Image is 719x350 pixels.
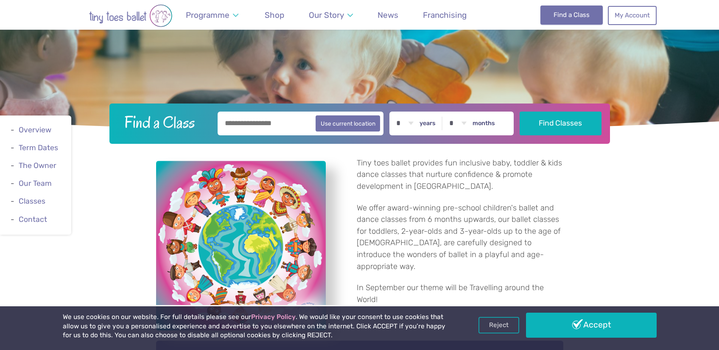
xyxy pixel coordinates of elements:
p: We offer award-winning pre-school children's ballet and dance classes from 6 months upwards, our ... [357,202,563,273]
a: The Owner [19,161,56,170]
a: Reject [478,317,519,333]
span: News [378,10,398,20]
a: Privacy Policy [251,313,296,321]
a: Our Story [305,5,357,25]
a: View full-size image [156,161,326,330]
a: Term Dates [19,143,58,152]
span: Programme [186,10,229,20]
a: My Account [608,6,656,25]
a: Find a Class [540,6,603,24]
a: Contact [19,215,47,224]
label: years [420,120,436,127]
a: Overview [19,126,51,134]
p: Tiny toes ballet provides fun inclusive baby, toddler & kids dance classes that nurture confidenc... [357,157,563,193]
a: Our Team [19,179,52,188]
a: Accept [526,313,657,337]
p: In September our theme will be Travelling around the World! [357,282,563,305]
p: We use cookies on our website. For full details please see our . We would like your consent to us... [63,313,449,340]
img: tiny toes ballet [63,4,199,27]
label: months [473,120,495,127]
a: Programme [182,5,243,25]
span: Franchising [423,10,467,20]
a: Shop [261,5,288,25]
span: Shop [265,10,284,20]
a: News [374,5,403,25]
a: Franchising [419,5,471,25]
h2: Find a Class [118,112,212,133]
a: Classes [19,197,45,206]
button: Use current location [316,115,380,132]
span: Our Story [309,10,344,20]
button: Find Classes [520,112,601,135]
